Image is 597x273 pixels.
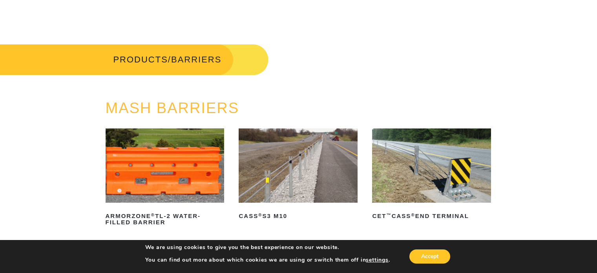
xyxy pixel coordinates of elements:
[145,257,390,264] p: You can find out more about which cookies we are using or switch them off in .
[411,213,415,217] sup: ®
[113,55,168,64] a: PRODUCTS
[106,210,225,229] h2: ArmorZone TL-2 Water-Filled Barrier
[171,55,221,64] span: BARRIERS
[151,213,155,217] sup: ®
[386,213,391,217] sup: ™
[258,213,262,217] sup: ®
[372,210,491,222] h2: CET CASS End Terminal
[409,249,450,264] button: Accept
[366,257,388,264] button: settings
[106,100,239,116] a: MASH BARRIERS
[106,128,225,229] a: ArmorZone®TL-2 Water-Filled Barrier
[372,128,491,222] a: CET™CASS®End Terminal
[239,210,358,222] h2: CASS S3 M10
[145,244,390,251] p: We are using cookies to give you the best experience on our website.
[239,128,358,222] a: CASS®S3 M10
